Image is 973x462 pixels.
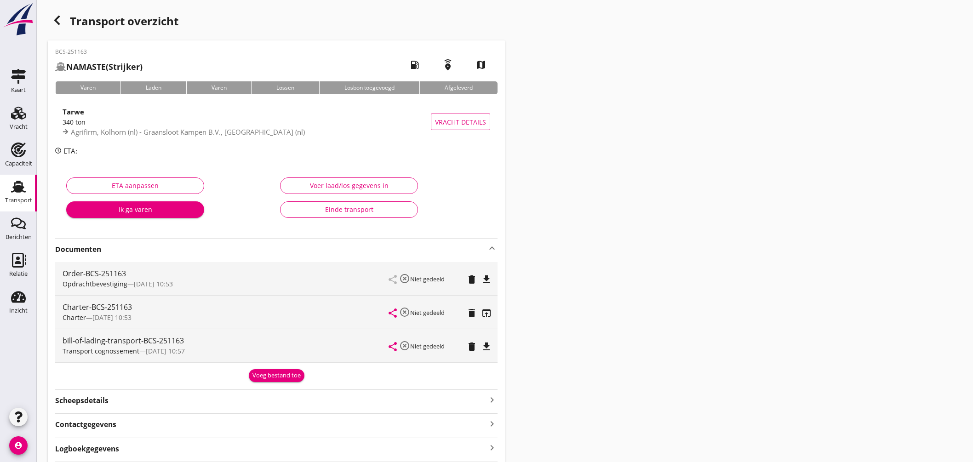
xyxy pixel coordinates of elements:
[92,313,132,322] span: [DATE] 10:53
[280,201,418,218] button: Einde transport
[466,274,477,285] i: delete
[288,181,410,190] div: Voer laad/los gegevens in
[63,146,77,155] span: ETA:
[48,11,505,33] div: Transport overzicht
[9,271,28,277] div: Relatie
[486,243,498,254] i: keyboard_arrow_up
[55,419,116,430] strong: Contactgegevens
[63,347,139,355] span: Transport cognossement
[63,279,127,288] span: Opdrachtbevestiging
[55,102,498,142] a: Tarwe340 tonAgrifirm, Kolhorn (nl) - Graansloot Kampen B.V., [GEOGRAPHIC_DATA] (nl)Vracht details
[63,313,389,322] div: —
[481,341,492,352] i: file_download
[252,371,301,380] div: Voeg bestand toe
[146,347,185,355] span: [DATE] 10:57
[55,244,486,255] strong: Documenten
[399,340,410,351] i: highlight_off
[435,52,461,78] i: emergency_share
[481,274,492,285] i: file_download
[387,341,398,352] i: share
[134,279,173,288] span: [DATE] 10:53
[63,313,86,322] span: Charter
[63,346,389,356] div: —
[120,81,186,94] div: Laden
[431,114,490,130] button: Vracht details
[63,117,431,127] div: 340 ton
[466,308,477,319] i: delete
[419,81,498,94] div: Afgeleverd
[9,308,28,314] div: Inzicht
[66,177,204,194] button: ETA aanpassen
[410,308,445,317] small: Niet gedeeld
[251,81,319,94] div: Lossen
[486,442,498,454] i: keyboard_arrow_right
[55,48,143,56] p: BCS-251163
[66,61,106,72] strong: NAMASTE
[5,197,32,203] div: Transport
[63,107,84,116] strong: Tarwe
[486,394,498,406] i: keyboard_arrow_right
[63,335,389,346] div: bill-of-lading-transport-BCS-251163
[481,308,492,319] i: open_in_browser
[74,205,197,214] div: Ik ga varen
[435,117,486,127] span: Vracht details
[399,273,410,284] i: highlight_off
[66,201,204,218] button: Ik ga varen
[55,444,119,454] strong: Logboekgegevens
[63,279,389,289] div: —
[6,234,32,240] div: Berichten
[71,127,305,137] span: Agrifirm, Kolhorn (nl) - Graansloot Kampen B.V., [GEOGRAPHIC_DATA] (nl)
[399,307,410,318] i: highlight_off
[55,61,143,73] h2: (Strijker)
[319,81,419,94] div: Losbon toegevoegd
[9,436,28,455] i: account_circle
[11,87,26,93] div: Kaart
[55,81,120,94] div: Varen
[410,275,445,283] small: Niet gedeeld
[63,268,389,279] div: Order-BCS-251163
[10,124,28,130] div: Vracht
[186,81,252,94] div: Varen
[288,205,410,214] div: Einde transport
[486,417,498,430] i: keyboard_arrow_right
[387,308,398,319] i: share
[466,341,477,352] i: delete
[5,160,32,166] div: Capaciteit
[280,177,418,194] button: Voer laad/los gegevens in
[2,2,35,36] img: logo-small.a267ee39.svg
[402,52,428,78] i: local_gas_station
[74,181,196,190] div: ETA aanpassen
[410,342,445,350] small: Niet gedeeld
[249,369,304,382] button: Voeg bestand toe
[468,52,494,78] i: map
[63,302,389,313] div: Charter-BCS-251163
[55,395,109,406] strong: Scheepsdetails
